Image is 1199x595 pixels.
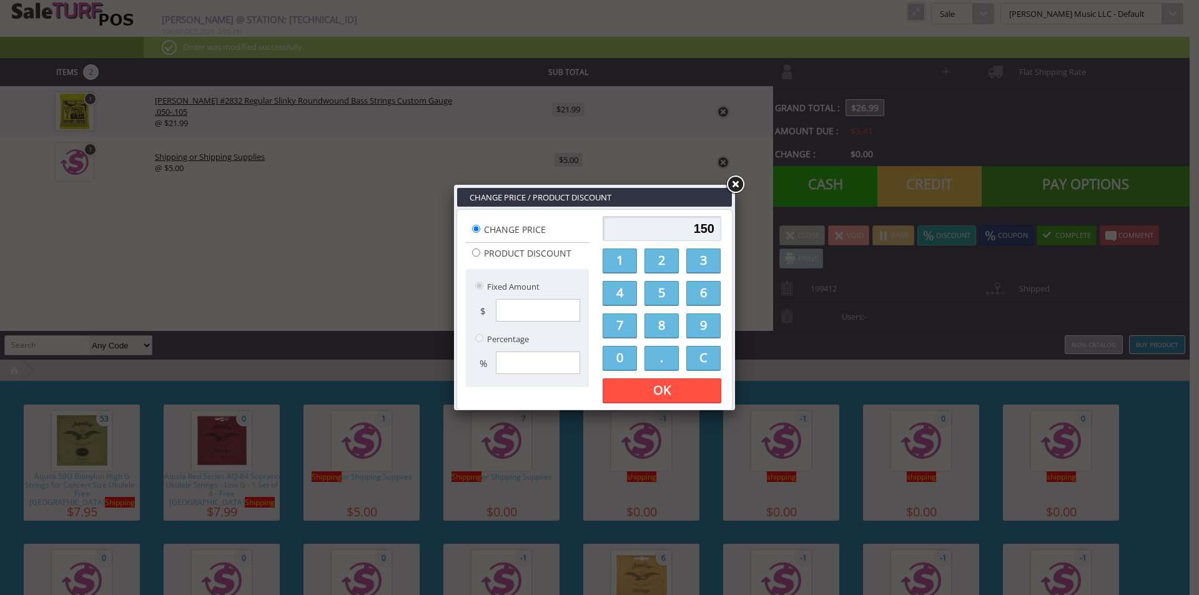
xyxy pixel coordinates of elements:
a: 6 [686,281,721,306]
a: 4 [603,281,637,306]
a: 2 [644,248,679,273]
a: Close [724,174,746,196]
a: 3 [686,248,721,273]
label: Product Discount [471,243,583,259]
a: 7 [603,313,637,338]
input: Change Price [471,225,481,233]
a: OK [603,378,721,403]
label: % [475,352,496,369]
label: Change Price [471,219,583,235]
a: 8 [644,313,679,338]
a: C [686,346,721,371]
label: $ [475,299,496,317]
input: Percentage [475,334,484,342]
h3: Change Price / Product Discount [457,188,732,207]
a: 5 [644,281,679,306]
a: 0 [603,346,637,371]
a: . [644,346,679,371]
label: Fixed Amount [475,276,543,292]
input: Product Discount [471,248,481,257]
label: Percentage [475,328,533,345]
a: 9 [686,313,721,338]
a: 1 [603,248,637,273]
input: Fixed Amount [475,282,484,290]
